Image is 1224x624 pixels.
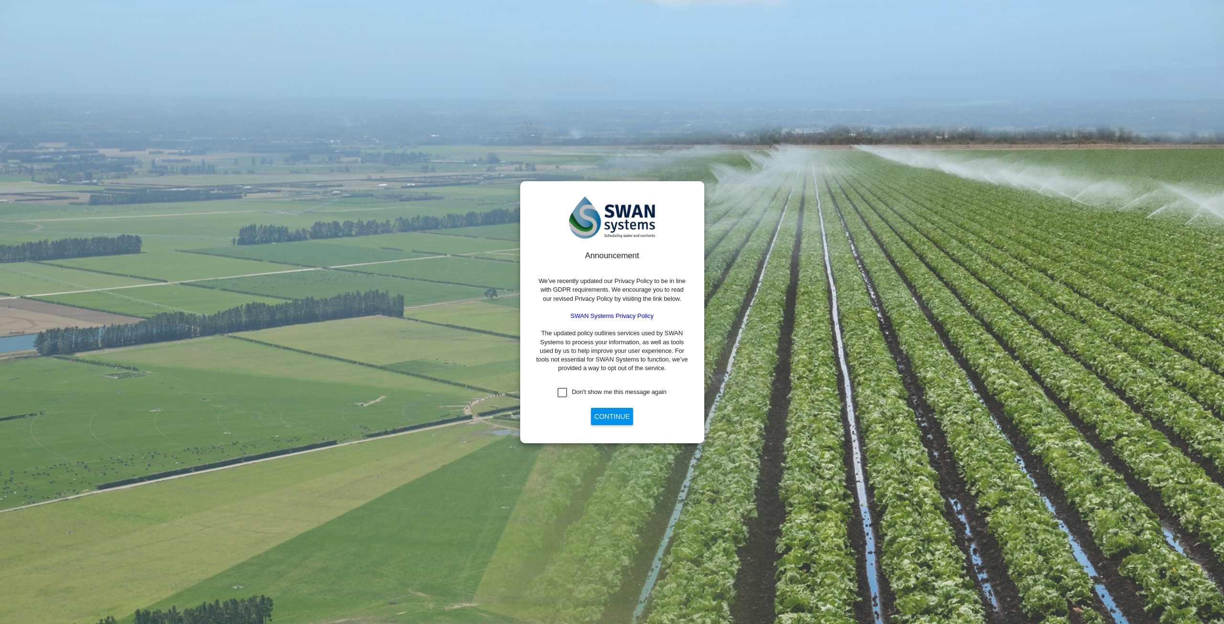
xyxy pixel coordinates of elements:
img: SWAN-Landscape-Logo-Colour.png [569,197,655,239]
a: SWAN Systems Privacy Policy [570,312,654,319]
button: Continue [591,408,633,425]
span: The updated policy outlines services used by SWAN Systems to process your information, as well as... [536,329,688,372]
div: Don't show me this message again [572,388,667,396]
div: Announcement [535,250,689,262]
span: We’ve recently updated our Privacy Policy to be in line with GDPR requirements. We encourage you ... [538,277,685,302]
md-checkbox: Don't show me this message again [557,388,667,397]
